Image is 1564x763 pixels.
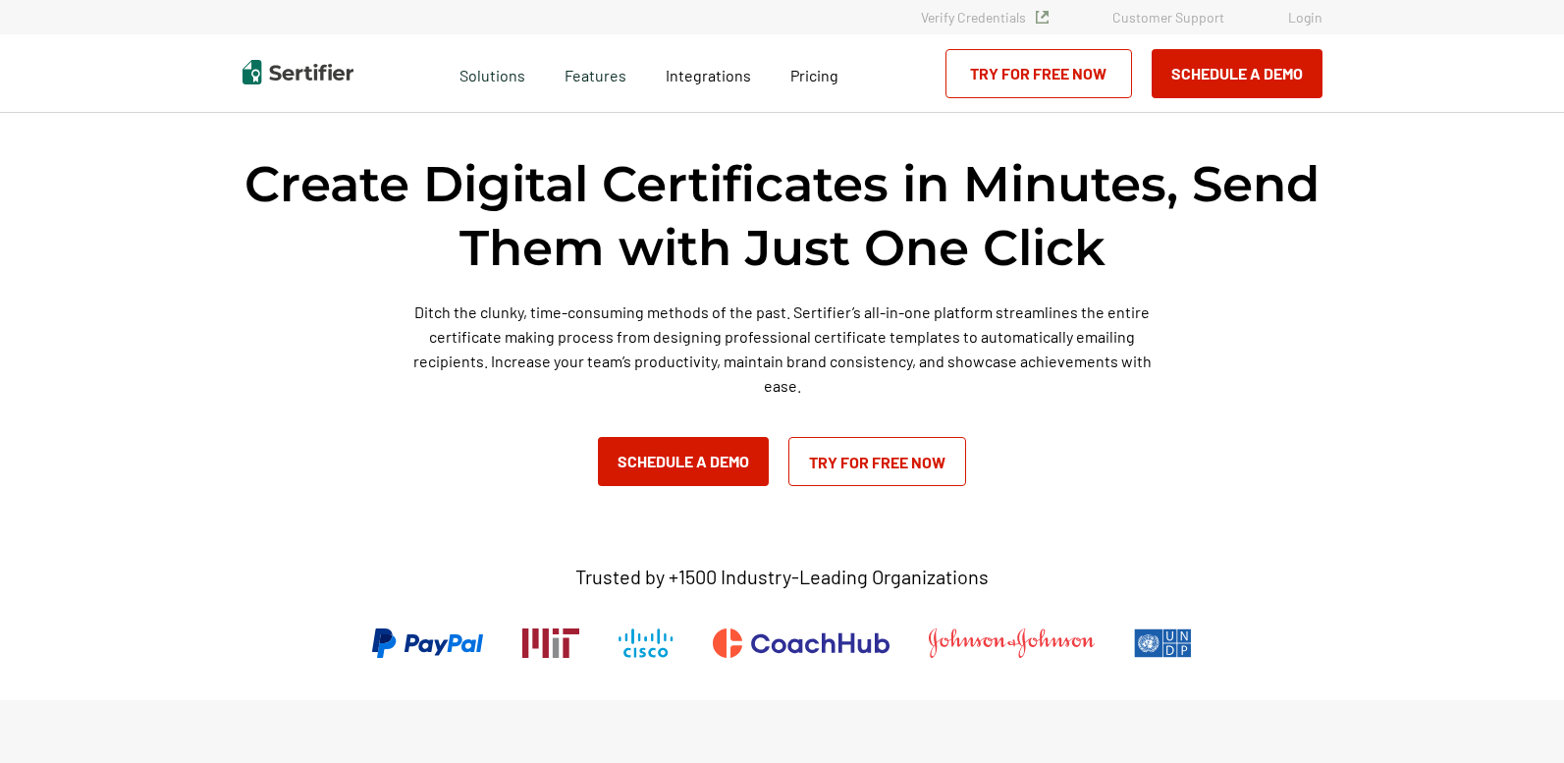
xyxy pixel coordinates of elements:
[243,60,353,84] img: Sertifier | Digital Credentialing Platform
[790,61,838,85] a: Pricing
[243,152,1322,280] h1: Create Digital Certificates in Minutes, Send Them with Just One Click
[1134,628,1192,658] img: UNDP
[1288,9,1322,26] a: Login
[788,437,966,486] a: Try for Free Now
[372,628,483,658] img: PayPal
[404,300,1160,398] p: Ditch the clunky, time-consuming methods of the past. Sertifier’s all-in-one platform streamlines...
[565,61,626,85] span: Features
[619,628,674,658] img: Cisco
[921,9,1049,26] a: Verify Credentials
[459,61,525,85] span: Solutions
[713,628,890,658] img: CoachHub
[790,66,838,84] span: Pricing
[666,66,751,84] span: Integrations
[575,565,989,589] p: Trusted by +1500 Industry-Leading Organizations
[929,628,1094,658] img: Johnson & Johnson
[1036,11,1049,24] img: Verified
[945,49,1132,98] a: Try for Free Now
[666,61,751,85] a: Integrations
[522,628,579,658] img: Massachusetts Institute of Technology
[1112,9,1224,26] a: Customer Support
